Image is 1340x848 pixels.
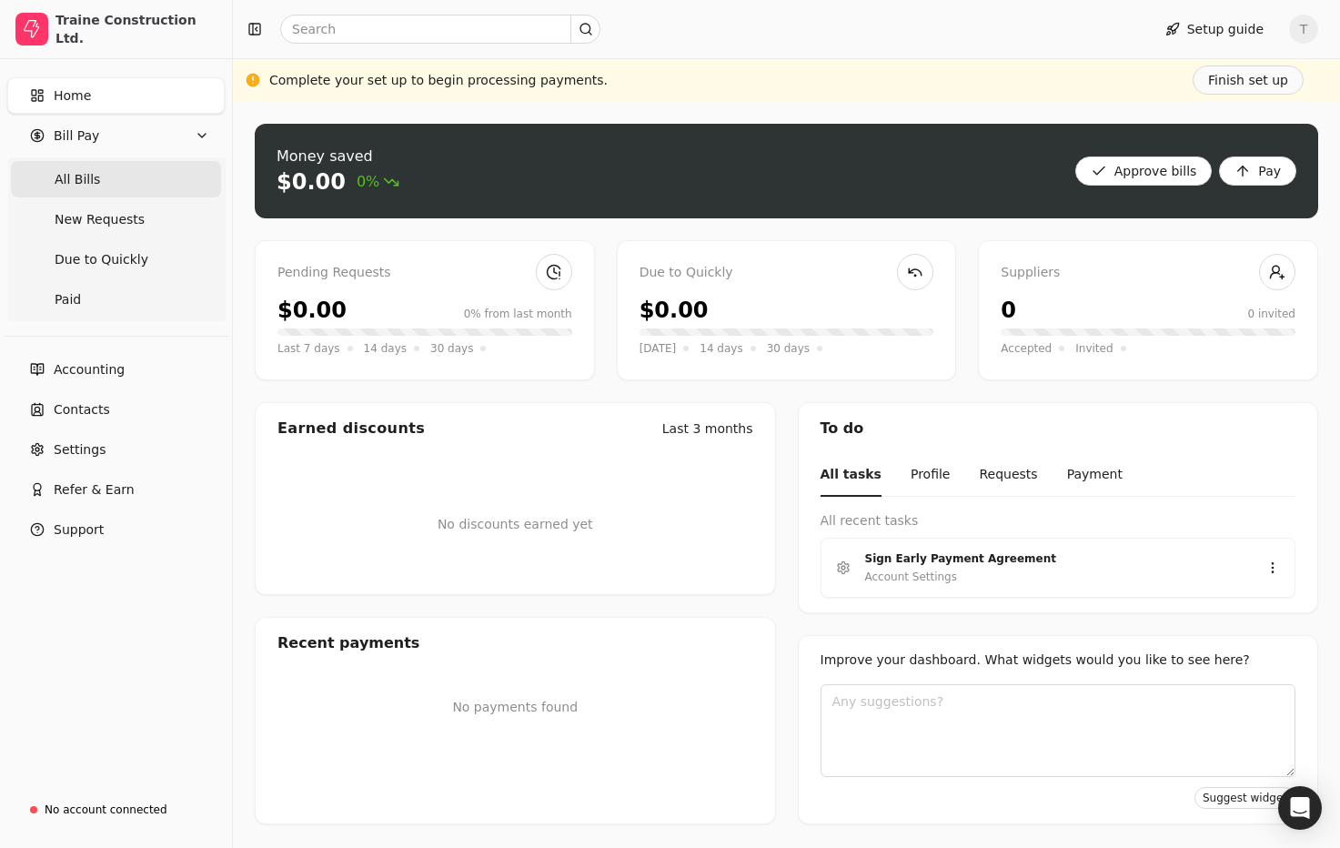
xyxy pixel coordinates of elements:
div: Earned discounts [277,418,425,439]
span: Invited [1075,339,1113,358]
p: No payments found [277,698,753,717]
div: To do [799,403,1318,454]
a: New Requests [11,201,221,237]
div: Improve your dashboard. What widgets would you like to see here? [821,651,1296,670]
button: Setup guide [1151,15,1278,44]
a: Due to Quickly [11,241,221,278]
a: No account connected [7,793,225,826]
div: Sign Early Payment Agreement [865,550,1237,568]
div: $0.00 [640,294,709,327]
span: 14 days [700,339,742,358]
div: $0.00 [277,294,347,327]
div: No account connected [45,802,167,818]
div: Money saved [277,146,399,167]
button: Approve bills [1075,156,1213,186]
button: Payment [1067,454,1123,497]
div: Suppliers [1001,263,1295,283]
span: 30 days [767,339,810,358]
div: Account Settings [865,568,957,586]
button: Pay [1219,156,1296,186]
span: 0% [357,171,399,193]
span: Due to Quickly [55,250,148,269]
span: Paid [55,290,81,309]
div: $0.00 [277,167,346,197]
a: Paid [11,281,221,318]
button: Refer & Earn [7,471,225,508]
a: All Bills [11,161,221,197]
button: Finish set up [1193,66,1304,95]
span: Home [54,86,91,106]
span: All Bills [55,170,100,189]
div: Traine Construction Ltd. [55,11,217,47]
div: 0 invited [1247,306,1295,322]
a: Accounting [7,351,225,388]
div: 0% from last month [464,306,572,322]
span: Accounting [54,360,125,379]
div: Complete your set up to begin processing payments. [269,71,608,90]
div: No discounts earned yet [438,486,593,563]
button: Bill Pay [7,117,225,154]
div: Recent payments [256,618,775,669]
span: Last 7 days [277,339,340,358]
button: Suggest widget [1194,787,1295,809]
span: Contacts [54,400,110,419]
button: T [1289,15,1318,44]
div: Pending Requests [277,263,572,283]
span: 14 days [364,339,407,358]
button: Profile [911,454,951,497]
span: Support [54,520,104,540]
span: Settings [54,440,106,459]
button: Requests [979,454,1037,497]
span: 30 days [430,339,473,358]
a: Contacts [7,391,225,428]
div: Last 3 months [662,419,753,439]
div: Due to Quickly [640,263,934,283]
span: New Requests [55,210,145,229]
a: Settings [7,431,225,468]
div: Open Intercom Messenger [1278,786,1322,830]
button: All tasks [821,454,882,497]
span: [DATE] [640,339,677,358]
input: Search [280,15,600,44]
span: Refer & Earn [54,480,135,500]
span: Bill Pay [54,126,99,146]
div: All recent tasks [821,511,1296,530]
div: 0 [1001,294,1016,327]
a: Home [7,77,225,114]
button: Support [7,511,225,548]
span: Accepted [1001,339,1052,358]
